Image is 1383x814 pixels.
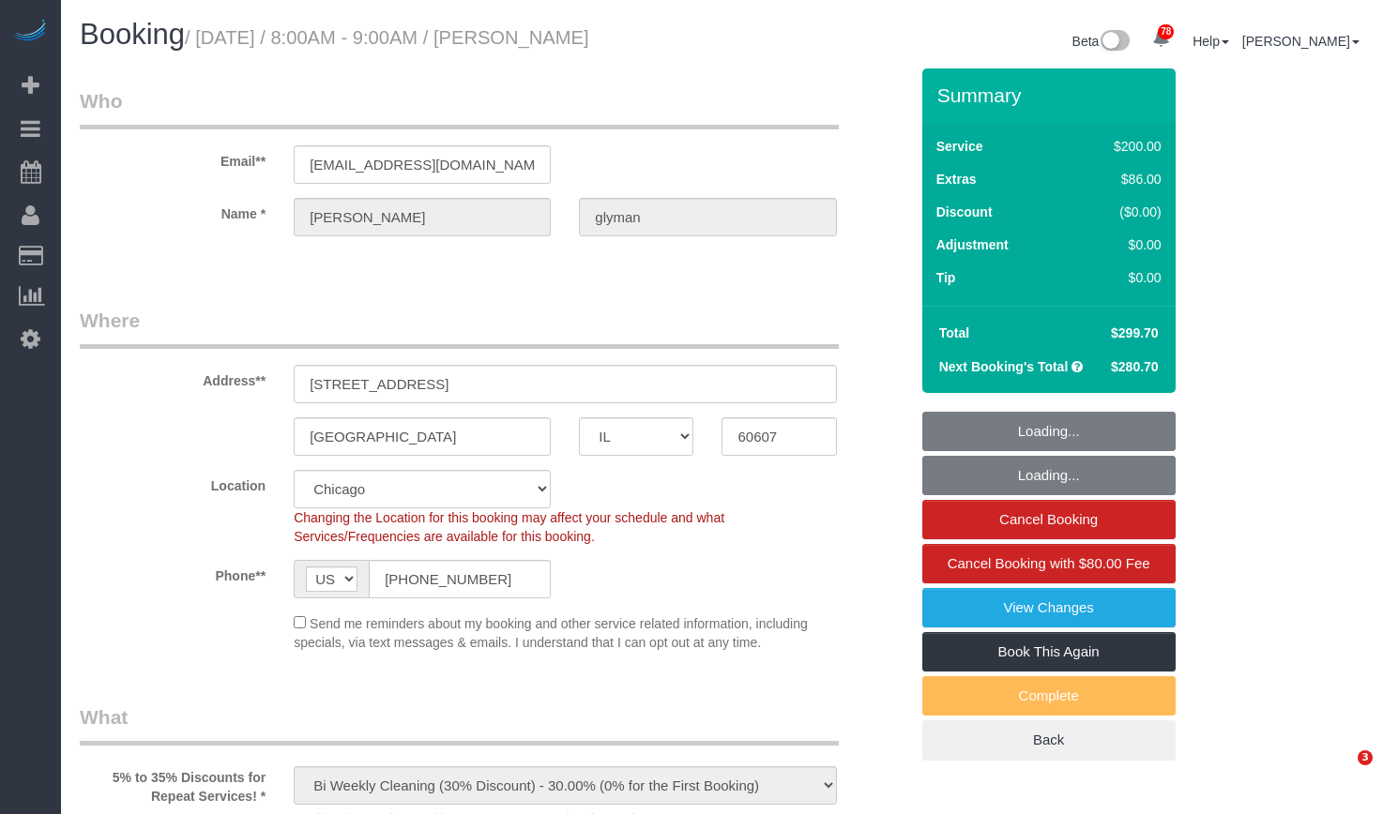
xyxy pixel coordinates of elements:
span: Changing the Location for this booking may affect your schedule and what Services/Frequencies are... [294,510,724,544]
span: 3 [1358,750,1373,765]
strong: Total [939,325,969,340]
img: Automaid Logo [11,19,49,45]
img: New interface [1099,30,1130,54]
span: Booking [80,18,185,51]
small: / [DATE] / 8:00AM - 9:00AM / [PERSON_NAME] [185,27,589,48]
legend: Where [80,307,839,349]
label: Service [936,137,983,156]
input: Zip Code** [722,417,836,456]
label: Discount [936,203,993,221]
label: Name * [66,198,280,223]
input: First Name** [294,198,551,236]
a: 78 [1143,19,1179,60]
a: Cancel Booking [922,500,1176,539]
div: $86.00 [1074,170,1162,188]
span: $299.70 [1111,325,1159,340]
legend: Who [80,87,839,129]
a: Back [922,720,1176,760]
span: Cancel Booking with $80.00 Fee [948,555,1150,571]
a: Book This Again [922,632,1176,671]
div: $0.00 [1074,235,1162,254]
strong: Next Booking's Total [939,359,1069,374]
div: $200.00 [1074,137,1162,156]
iframe: Intercom live chat [1319,750,1364,795]
label: Extras [936,170,977,188]
a: [PERSON_NAME] [1242,34,1360,49]
a: Beta [1072,34,1131,49]
span: 78 [1158,24,1174,39]
div: ($0.00) [1074,203,1162,221]
span: $280.70 [1111,359,1159,374]
label: 5% to 35% Discounts for Repeat Services! * [66,761,280,806]
h3: Summary [937,84,1166,106]
label: Tip [936,268,956,287]
div: $0.00 [1074,268,1162,287]
a: View Changes [922,588,1176,627]
span: Send me reminders about my booking and other service related information, including specials, via... [294,616,808,650]
legend: What [80,703,839,746]
a: Help [1193,34,1229,49]
label: Location [66,470,280,495]
label: Adjustment [936,235,1009,254]
input: Last Name* [579,198,836,236]
a: Cancel Booking with $80.00 Fee [922,544,1176,583]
